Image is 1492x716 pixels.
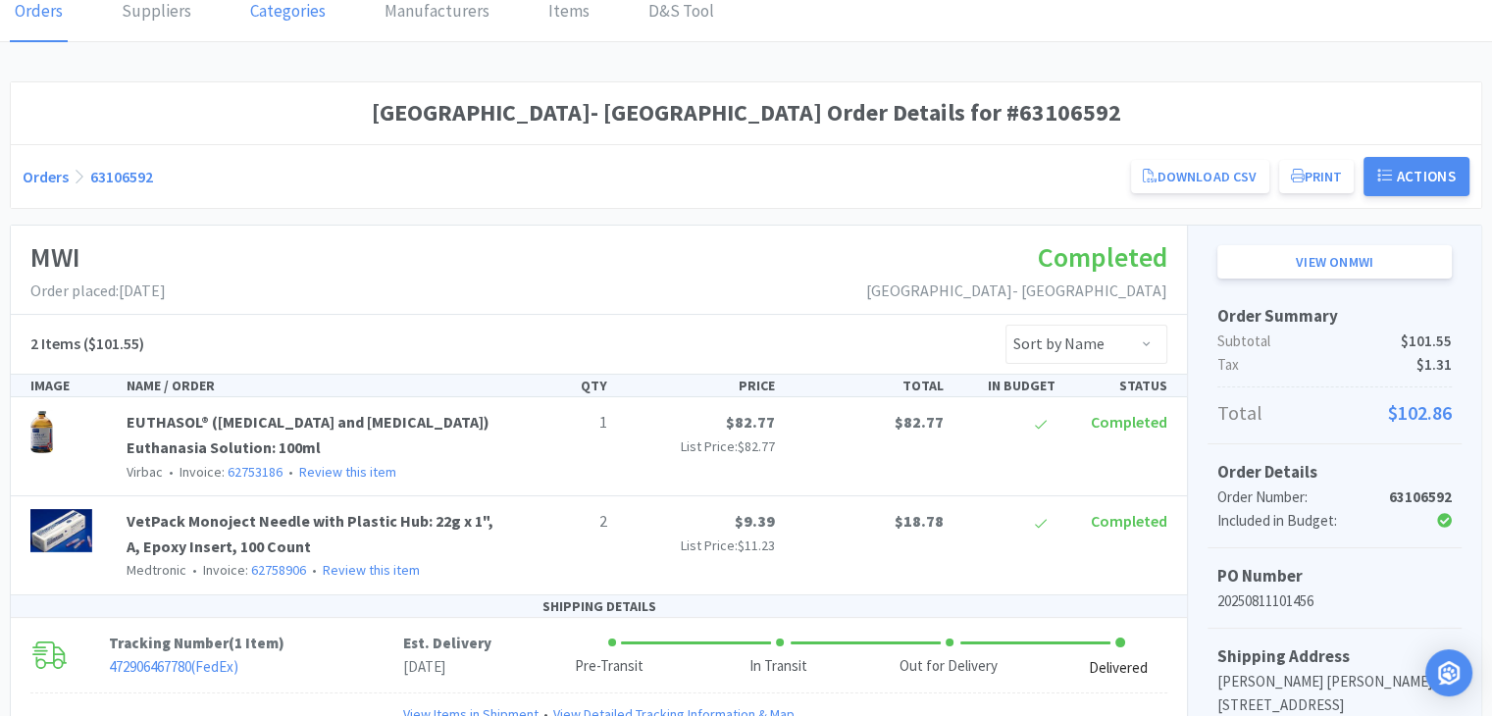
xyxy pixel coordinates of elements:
div: Delivered [1089,657,1148,680]
div: Pre-Transit [575,655,643,678]
span: Virbac [127,463,163,481]
a: Review this item [323,561,420,579]
p: 1 [511,410,607,435]
div: Open Intercom Messenger [1425,649,1472,696]
p: Est. Delivery [403,632,491,655]
a: Review this item [299,463,396,481]
a: Download CSV [1131,160,1268,193]
span: $82.77 [738,437,775,455]
span: $101.55 [1401,330,1452,353]
div: TOTAL [783,375,951,396]
p: Tax [1217,353,1452,377]
h1: [GEOGRAPHIC_DATA]- [GEOGRAPHIC_DATA] Order Details for #63106592 [23,94,1469,131]
div: Included in Budget: [1217,509,1373,533]
p: List Price: [623,435,775,457]
a: 63106592 [90,167,153,186]
img: 7c944f9b3a44443cb6a36df20ca259ef_149890.png [30,410,53,453]
h5: PO Number [1217,563,1452,589]
button: Print [1279,160,1355,193]
a: Orders [23,167,69,186]
a: 62758906 [251,561,306,579]
div: QTY [503,375,615,396]
span: Completed [1038,239,1167,275]
h5: Order Summary [1217,303,1452,330]
p: 20250811101456 [1217,589,1452,613]
h5: Shipping Address [1217,643,1452,670]
span: $82.77 [894,412,943,432]
span: • [189,561,200,579]
a: VetPack Monoject Needle with Plastic Hub: 22g x 1", A, Epoxy Insert, 100 Count [127,511,493,556]
a: View onMWI [1217,245,1452,279]
span: 1 Item [234,634,279,652]
span: • [166,463,177,481]
h1: MWI [30,235,166,280]
a: 472906467780(FedEx) [109,657,238,676]
button: Actions [1363,157,1469,196]
div: In Transit [749,655,807,678]
div: IMAGE [23,375,119,396]
span: $9.39 [735,511,775,531]
span: $18.78 [894,511,943,531]
span: 2 Items [30,333,80,353]
div: STATUS [1063,375,1175,396]
div: IN BUDGET [951,375,1062,396]
p: [GEOGRAPHIC_DATA]- [GEOGRAPHIC_DATA] [866,279,1167,304]
p: Order placed: [DATE] [30,279,166,304]
div: Out for Delivery [900,655,998,678]
a: 62753186 [228,463,283,481]
span: Invoice: [186,561,306,579]
span: • [285,463,296,481]
p: List Price: [623,535,775,556]
span: Completed [1091,412,1167,432]
span: Completed [1091,511,1167,531]
p: Tracking Number ( ) [109,632,403,655]
div: NAME / ORDER [119,375,503,396]
p: Total [1217,397,1452,429]
span: Invoice: [163,463,283,481]
strong: 63106592 [1389,487,1452,506]
div: SHIPPING DETAILS [11,595,1187,618]
img: ba15fe0aafcd4fb38ea99d1fa5ec5e76_1438.png [30,509,92,552]
span: • [309,561,320,579]
span: Medtronic [127,561,186,579]
span: $102.86 [1388,397,1452,429]
p: 2 [511,509,607,535]
p: Subtotal [1217,330,1452,353]
span: $1.31 [1416,353,1452,377]
div: PRICE [615,375,783,396]
p: [DATE] [403,655,491,679]
h5: Order Details [1217,459,1452,486]
span: $82.77 [726,412,775,432]
a: EUTHASOL® ([MEDICAL_DATA] and [MEDICAL_DATA]) Euthanasia Solution: 100ml [127,412,489,457]
span: $11.23 [738,537,775,554]
h5: ($101.55) [30,332,144,357]
div: Order Number: [1217,486,1373,509]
